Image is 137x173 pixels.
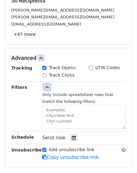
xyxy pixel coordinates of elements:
[49,65,76,71] label: Track Opens
[11,8,114,12] small: [PERSON_NAME][EMAIL_ADDRESS][DOMAIN_NAME]
[42,155,99,160] a: Copy unsubscribe link
[11,22,81,26] small: [EMAIL_ADDRESS][DOMAIN_NAME]
[95,65,120,71] label: UTM Codes
[42,92,113,104] small: Only include spreadsheet rows that match the following filters:
[11,31,38,38] a: +47 more
[11,85,27,90] strong: Filters
[11,55,126,61] h5: Advanced
[11,65,32,70] strong: Tracking
[49,147,95,153] label: Add unsubscribe link
[42,135,66,141] span: Send now
[49,72,75,79] label: Track Clicks
[11,147,42,152] strong: Unsubscribe
[106,143,137,173] iframe: Chat Widget
[11,15,114,19] small: [PERSON_NAME][EMAIL_ADDRESS][DOMAIN_NAME]
[11,135,34,140] strong: Schedule
[106,143,137,173] div: Widget de chat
